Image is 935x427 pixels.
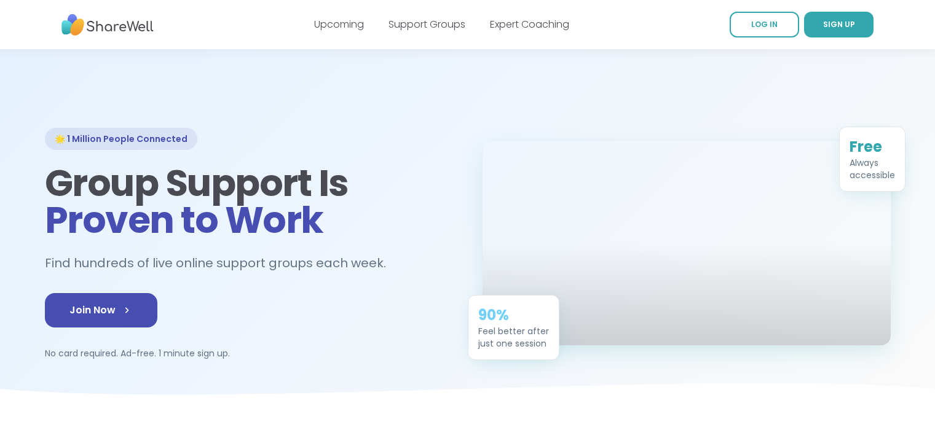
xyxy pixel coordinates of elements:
[389,17,465,31] a: Support Groups
[478,325,549,350] div: Feel better after just one session
[45,347,453,359] p: No card required. Ad-free. 1 minute sign up.
[45,165,453,238] h1: Group Support Is
[804,12,874,37] a: SIGN UP
[45,194,323,246] span: Proven to Work
[823,19,855,29] span: SIGN UP
[751,19,778,29] span: LOG IN
[45,293,157,327] a: Join Now
[61,8,154,42] img: ShareWell Nav Logo
[850,137,895,157] div: Free
[45,253,399,273] h2: Find hundreds of live online support groups each week.
[850,157,895,181] div: Always accessible
[478,305,549,325] div: 90%
[69,303,133,318] span: Join Now
[45,128,197,150] div: 🌟 1 Million People Connected
[490,17,569,31] a: Expert Coaching
[314,17,364,31] a: Upcoming
[730,12,799,37] a: LOG IN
